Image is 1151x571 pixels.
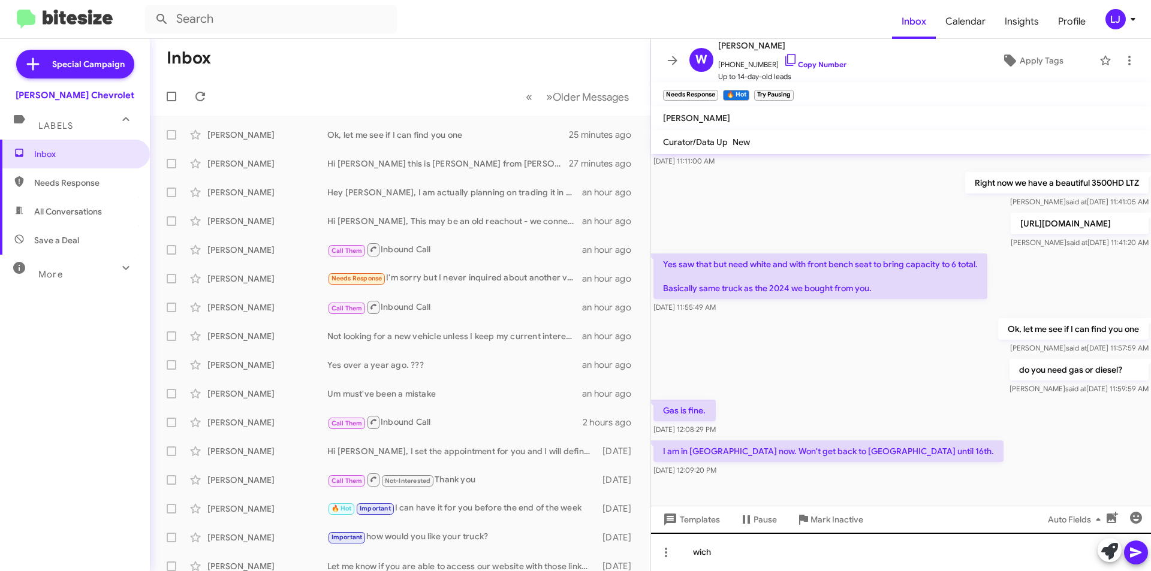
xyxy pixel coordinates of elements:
[34,234,79,246] span: Save a Deal
[34,206,102,217] span: All Conversations
[145,5,397,34] input: Search
[653,440,1004,462] p: I am in [GEOGRAPHIC_DATA] now. Won't get back to [GEOGRAPHIC_DATA] until 16th.
[16,50,134,78] a: Special Campaign
[1010,343,1149,352] span: [PERSON_NAME] [DATE] 11:57:59 AM
[1066,197,1087,206] span: said at
[539,84,636,109] button: Next
[327,530,596,544] div: how would you like your truck?
[754,90,794,101] small: Try Pausing
[784,60,846,69] a: Copy Number
[1066,238,1087,247] span: said at
[661,509,720,530] span: Templates
[718,38,846,53] span: [PERSON_NAME]
[332,274,382,282] span: Needs Response
[332,533,363,541] span: Important
[1048,4,1095,39] a: Profile
[207,330,327,342] div: [PERSON_NAME]
[360,504,391,512] span: Important
[653,425,716,434] span: [DATE] 12:08:29 PM
[327,472,596,487] div: Thank you
[327,186,582,198] div: Hey [PERSON_NAME], I am actually planning on trading it in at [PERSON_NAME] Nissan of Stanhope, g...
[582,330,641,342] div: an hour ago
[34,177,136,189] span: Needs Response
[596,503,641,515] div: [DATE]
[1010,359,1149,380] p: do you need gas or diesel?
[723,90,749,101] small: 🔥 Hot
[569,158,641,170] div: 27 minutes ago
[892,4,936,39] span: Inbox
[733,137,750,147] span: New
[207,273,327,285] div: [PERSON_NAME]
[1065,384,1086,393] span: said at
[663,90,718,101] small: Needs Response
[167,49,211,68] h1: Inbox
[582,301,641,313] div: an hour ago
[327,445,596,457] div: Hi [PERSON_NAME], I set the appointment for you and I will definitely see you [DATE]. Our address...
[810,509,863,530] span: Mark Inactive
[1048,509,1105,530] span: Auto Fields
[327,359,582,371] div: Yes over a year ago. ???
[207,503,327,515] div: [PERSON_NAME]
[653,156,715,165] span: [DATE] 11:11:00 AM
[332,477,363,485] span: Call Them
[582,186,641,198] div: an hour ago
[569,129,641,141] div: 25 minutes ago
[718,53,846,71] span: [PHONE_NUMBER]
[332,247,363,255] span: Call Them
[16,89,134,101] div: [PERSON_NAME] Chevrolet
[332,504,352,512] span: 🔥 Hot
[582,215,641,227] div: an hour ago
[207,244,327,256] div: [PERSON_NAME]
[663,137,728,147] span: Curator/Data Up
[651,509,730,530] button: Templates
[38,269,63,280] span: More
[519,84,636,109] nav: Page navigation example
[695,50,707,70] span: W
[327,242,582,257] div: Inbound Call
[653,400,716,421] p: Gas is fine.
[653,303,716,312] span: [DATE] 11:55:49 AM
[327,158,569,170] div: Hi [PERSON_NAME] this is [PERSON_NAME] from [PERSON_NAME] in [GEOGRAPHIC_DATA], This is my cell n...
[1020,50,1063,71] span: Apply Tags
[207,158,327,170] div: [PERSON_NAME]
[718,71,846,83] span: Up to 14-day-old leads
[1011,238,1149,247] span: [PERSON_NAME] [DATE] 11:41:20 AM
[936,4,995,39] a: Calendar
[332,304,363,312] span: Call Them
[663,113,730,123] span: [PERSON_NAME]
[754,509,777,530] span: Pause
[327,300,582,315] div: Inbound Call
[519,84,540,109] button: Previous
[207,129,327,141] div: [PERSON_NAME]
[38,120,73,131] span: Labels
[1010,384,1149,393] span: [PERSON_NAME] [DATE] 11:59:59 AM
[971,50,1093,71] button: Apply Tags
[995,4,1048,39] a: Insights
[582,244,641,256] div: an hour ago
[965,172,1149,194] p: Right now we have a beautiful 3500HD LTZ
[787,509,873,530] button: Mark Inactive
[582,359,641,371] div: an hour ago
[207,301,327,313] div: [PERSON_NAME]
[1038,509,1115,530] button: Auto Fields
[651,533,1151,571] div: wich
[596,445,641,457] div: [DATE]
[52,58,125,70] span: Special Campaign
[546,89,553,104] span: »
[327,271,582,285] div: I'm sorry but I never inquired about another vehicle I'm happy with the one that I have.
[207,416,327,428] div: [PERSON_NAME]
[582,273,641,285] div: an hour ago
[207,186,327,198] div: [PERSON_NAME]
[653,253,987,299] p: Yes saw that but need white and with front bench seat to bring capacity to 6 total. Basically sam...
[582,388,641,400] div: an hour ago
[327,388,582,400] div: Um must've been a mistake
[332,419,363,427] span: Call Them
[653,466,716,475] span: [DATE] 12:09:20 PM
[1066,343,1087,352] span: said at
[583,416,641,428] div: 2 hours ago
[596,531,641,543] div: [DATE]
[327,415,583,430] div: Inbound Call
[207,474,327,486] div: [PERSON_NAME]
